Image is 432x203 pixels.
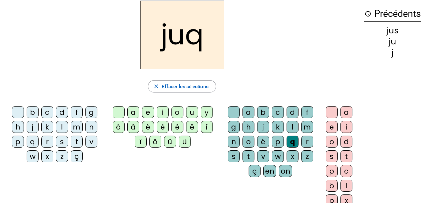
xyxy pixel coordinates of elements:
div: v [257,150,269,162]
div: a [242,106,254,118]
div: a [127,106,139,118]
mat-icon: close [153,83,159,89]
div: à [113,121,125,133]
div: p [326,165,338,177]
div: ï [135,136,147,148]
div: q [287,136,299,148]
div: w [27,150,39,162]
div: p [272,136,284,148]
div: s [56,136,68,148]
div: u [186,106,198,118]
div: é [157,121,169,133]
div: k [272,121,284,133]
div: f [71,106,83,118]
div: â [127,121,139,133]
div: è [142,121,154,133]
div: d [56,106,68,118]
button: Effacer les sélections [148,80,216,92]
div: c [340,165,352,177]
div: t [242,150,254,162]
div: û [164,136,176,148]
div: g [85,106,97,118]
div: h [12,121,24,133]
div: ç [249,165,261,177]
div: en [263,165,276,177]
div: b [326,180,338,192]
div: d [287,106,299,118]
div: ju [364,37,421,46]
div: x [41,150,53,162]
div: l [56,121,68,133]
div: ê [171,121,183,133]
div: x [287,150,299,162]
div: g [228,121,240,133]
div: d [340,136,352,148]
div: é [257,136,269,148]
div: c [272,106,284,118]
div: s [326,150,338,162]
div: b [27,106,39,118]
div: o [326,136,338,148]
div: î [201,121,213,133]
div: r [301,136,313,148]
div: h [242,121,254,133]
div: on [279,165,292,177]
mat-icon: history [364,10,371,17]
div: v [85,136,97,148]
div: a [340,106,352,118]
div: p [12,136,24,148]
div: ç [71,150,83,162]
div: i [340,121,352,133]
div: t [71,136,83,148]
div: k [41,121,53,133]
div: jus [364,26,421,35]
h3: Précédents [364,6,421,22]
div: q [27,136,39,148]
div: z [56,150,68,162]
div: n [228,136,240,148]
div: c [41,106,53,118]
div: y [201,106,213,118]
div: e [142,106,154,118]
div: n [85,121,97,133]
span: Effacer les sélections [162,82,208,91]
div: f [301,106,313,118]
div: i [157,106,169,118]
div: j [27,121,39,133]
div: j [364,48,421,57]
div: t [340,150,352,162]
div: b [257,106,269,118]
div: m [71,121,83,133]
div: o [242,136,254,148]
div: ë [186,121,198,133]
div: ô [149,136,161,148]
div: l [287,121,299,133]
div: o [171,106,183,118]
div: s [228,150,240,162]
div: l [340,180,352,192]
div: j [257,121,269,133]
div: ü [179,136,191,148]
div: w [272,150,284,162]
div: z [301,150,313,162]
h2: juq [140,1,224,69]
div: m [301,121,313,133]
div: r [41,136,53,148]
div: e [326,121,338,133]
